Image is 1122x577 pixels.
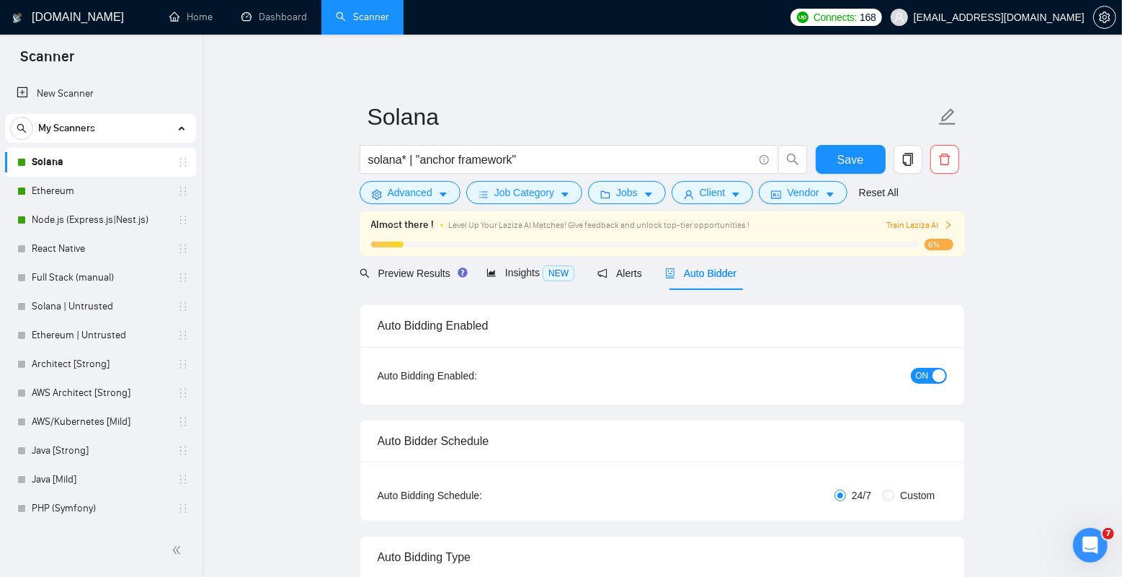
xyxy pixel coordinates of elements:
[494,185,554,201] span: Job Category
[478,189,489,200] span: bars
[1094,12,1116,23] span: setting
[543,265,574,281] span: NEW
[241,11,307,23] a: dashboardDashboard
[600,189,610,200] span: folder
[916,368,929,384] span: ON
[779,153,806,166] span: search
[616,185,638,201] span: Jobs
[177,330,189,341] span: holder
[449,220,750,230] span: Level Up Your Laziza AI Matches! Give feedback and unlock top-tier opportunities !
[684,189,694,200] span: user
[32,350,169,379] a: Architect [Strong]
[1093,12,1116,23] a: setting
[466,181,582,204] button: barsJob Categorycaret-down
[378,488,567,503] div: Auto Bidding Schedule:
[700,185,726,201] span: Client
[12,6,22,30] img: logo
[368,99,935,135] input: Scanner name...
[32,206,169,234] a: Node.js (Express.js|Nest.js)
[672,181,754,204] button: userClientcaret-down
[894,488,940,503] span: Custom
[177,301,189,312] span: holder
[32,379,169,408] a: AWS Architect [Strong]
[825,189,835,200] span: caret-down
[731,189,741,200] span: caret-down
[32,292,169,321] a: Solana | Untrusted
[816,145,886,174] button: Save
[177,416,189,428] span: holder
[372,189,382,200] span: setting
[597,268,607,278] span: notification
[1103,528,1114,539] span: 7
[771,189,781,200] span: idcard
[665,268,675,278] span: robot
[438,189,448,200] span: caret-down
[336,11,389,23] a: searchScanner
[814,9,857,25] span: Connects:
[560,189,570,200] span: caret-down
[860,9,876,25] span: 168
[371,217,435,233] span: Almost there !
[32,234,169,263] a: React Native
[787,185,819,201] span: Vendor
[177,387,189,399] span: holder
[644,189,654,200] span: caret-down
[778,145,807,174] button: search
[378,420,947,462] div: Auto Bidder Schedule
[172,543,186,558] span: double-left
[944,221,953,229] span: right
[938,107,957,126] span: edit
[588,181,666,204] button: folderJobscaret-down
[368,151,753,169] input: Search Freelance Jobs...
[177,243,189,255] span: holder
[894,153,922,166] span: copy
[925,239,953,250] span: 6%
[177,214,189,226] span: holder
[859,185,899,201] a: Reset All
[5,79,196,108] li: New Scanner
[597,268,642,279] span: Alerts
[931,153,958,166] span: delete
[32,465,169,494] a: Java [Mild]
[846,488,877,503] span: 24/7
[177,157,189,168] span: holder
[177,445,189,457] span: holder
[759,181,847,204] button: idcardVendorcaret-down
[9,46,86,76] span: Scanner
[378,305,947,346] div: Auto Bidding Enabled
[32,263,169,292] a: Full Stack (manual)
[177,358,189,370] span: holder
[177,474,189,485] span: holder
[378,368,567,384] div: Auto Bidding Enabled:
[32,408,169,436] a: AWS/Kubernetes [Mild]
[486,267,574,278] span: Insights
[1073,528,1108,563] iframe: Intercom live chat
[360,268,463,279] span: Preview Results
[894,145,922,174] button: copy
[32,148,169,177] a: Solana
[894,12,904,22] span: user
[360,181,460,204] button: settingAdvancedcaret-down
[486,268,497,278] span: area-chart
[38,114,95,143] span: My Scanners
[10,117,33,140] button: search
[760,155,769,164] span: info-circle
[886,219,953,232] button: Train Laziza AI
[360,268,370,278] span: search
[177,272,189,283] span: holder
[177,185,189,197] span: holder
[930,145,959,174] button: delete
[665,268,736,279] span: Auto Bidder
[456,266,469,279] div: Tooltip anchor
[11,123,32,133] span: search
[388,185,432,201] span: Advanced
[32,436,169,465] a: Java [Strong]
[32,177,169,206] a: Ethereum
[32,494,169,523] a: PHP (Symfony)
[177,503,189,514] span: holder
[797,12,809,23] img: upwork-logo.png
[1093,6,1116,29] button: setting
[17,79,184,108] a: New Scanner
[32,523,169,552] a: GPT-4 Debug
